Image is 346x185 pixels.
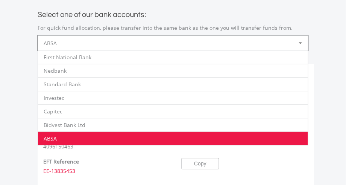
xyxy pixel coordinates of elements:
[43,158,79,165] label: EFT Reference
[38,64,308,77] li: Nedbank
[38,91,308,104] li: Investec
[38,24,308,32] p: For quick fund allocation, please transfer into the same bank as the one you will transfer funds ...
[38,50,308,64] li: First National Bank
[38,131,308,145] li: ABSA
[38,118,308,131] li: Bidvest Bank Ltd
[182,158,219,169] button: Copy
[43,167,75,174] span: EE-13835453
[38,77,308,91] li: Standard Bank
[38,104,308,118] li: Capitec
[43,143,73,150] span: 4096150463
[44,36,291,51] span: ABSA
[38,8,146,18] label: Select one of our bank accounts:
